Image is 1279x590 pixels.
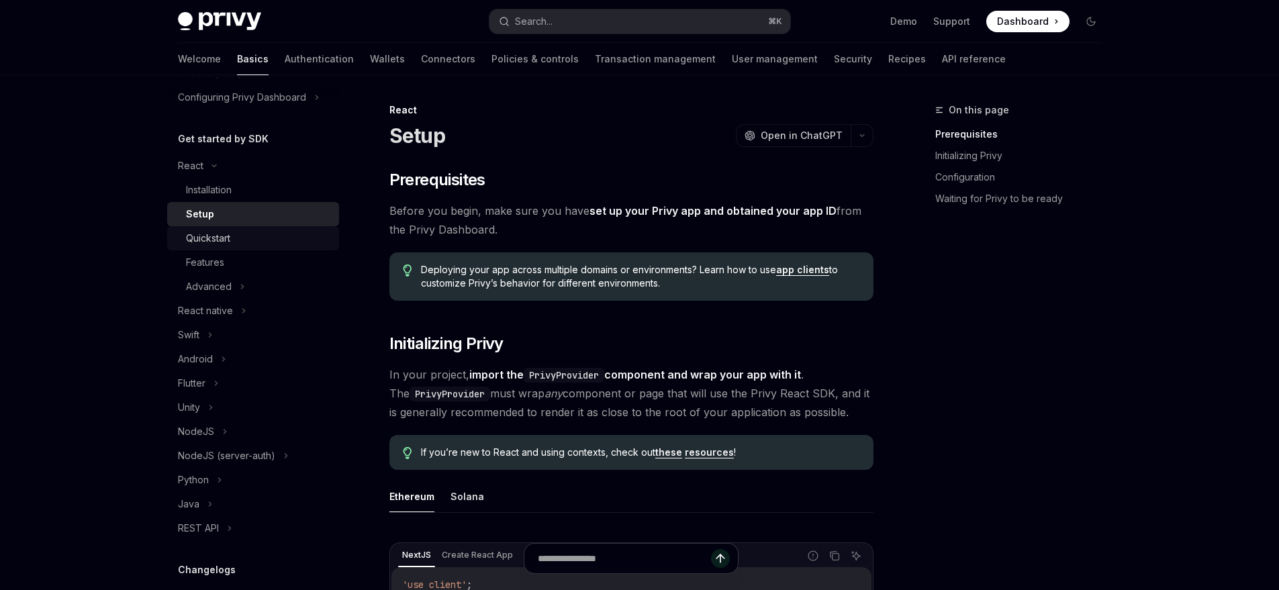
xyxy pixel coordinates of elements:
a: Basics [237,43,269,75]
div: Unity [178,399,200,415]
button: Toggle dark mode [1080,11,1102,32]
button: Swift [167,323,339,347]
div: React [178,158,203,174]
div: Android [178,351,213,367]
a: Policies & controls [491,43,579,75]
a: Authentication [285,43,354,75]
div: Configuring Privy Dashboard [178,89,306,105]
button: Send message [711,549,730,568]
span: ⌘ K [768,16,782,27]
a: these [655,446,682,458]
span: Before you begin, make sure you have from the Privy Dashboard. [389,201,873,239]
svg: Tip [403,264,412,277]
button: NodeJS [167,420,339,444]
a: Setup [167,202,339,226]
button: Unity [167,395,339,420]
button: Android [167,347,339,371]
input: Ask a question... [538,544,711,573]
a: Transaction management [595,43,716,75]
a: set up your Privy app and obtained your app ID [589,204,837,218]
a: Initializing Privy [935,145,1112,166]
a: Features [167,250,339,275]
div: NodeJS (server-auth) [178,448,275,464]
span: Deploying your app across multiple domains or environments? Learn how to use to customize Privy’s... [421,263,859,290]
em: any [544,387,563,400]
button: REST API [167,516,339,540]
h5: Changelogs [178,562,236,578]
a: app clients [776,264,829,276]
span: Initializing Privy [389,333,504,354]
a: Demo [890,15,917,28]
button: React native [167,299,339,323]
div: Setup [186,206,214,222]
div: React native [178,303,233,319]
a: Quickstart [167,226,339,250]
a: Dashboard [986,11,1070,32]
button: Open in ChatGPT [736,124,851,147]
button: Search...⌘K [489,9,790,34]
a: Installation [167,178,339,202]
a: Prerequisites [935,124,1112,145]
div: Swift [178,327,199,343]
div: Python [178,472,209,488]
div: Flutter [178,375,205,391]
button: Java [167,492,339,516]
div: React [389,103,873,117]
button: React [167,154,339,178]
a: Security [834,43,872,75]
a: Wallets [370,43,405,75]
div: Java [178,496,199,512]
a: resources [685,446,734,458]
span: If you’re new to React and using contexts, check out ! [421,446,859,459]
strong: import the component and wrap your app with it [469,368,801,381]
div: Installation [186,182,232,198]
div: NodeJS [178,424,214,440]
div: Features [186,254,224,271]
svg: Tip [403,447,412,459]
a: Connectors [421,43,475,75]
h1: Setup [389,124,445,148]
div: REST API [178,520,219,536]
span: In your project, . The must wrap component or page that will use the Privy React SDK, and it is g... [389,365,873,422]
a: Support [933,15,970,28]
h5: Get started by SDK [178,131,269,147]
span: Open in ChatGPT [761,129,843,142]
a: Waiting for Privy to be ready [935,188,1112,209]
code: PrivyProvider [524,368,604,383]
button: Configuring Privy Dashboard [167,85,339,109]
button: NodeJS (server-auth) [167,444,339,468]
a: User management [732,43,818,75]
button: Flutter [167,371,339,395]
div: Search... [515,13,553,30]
img: dark logo [178,12,261,31]
a: Recipes [888,43,926,75]
div: Quickstart [186,230,230,246]
button: Python [167,468,339,492]
code: PrivyProvider [410,387,490,401]
div: Advanced [186,279,232,295]
button: Ethereum [389,481,434,512]
span: On this page [949,102,1009,118]
a: Configuration [935,166,1112,188]
button: Solana [451,481,484,512]
a: API reference [942,43,1006,75]
span: Prerequisites [389,169,485,191]
span: Dashboard [997,15,1049,28]
button: Advanced [167,275,339,299]
a: Welcome [178,43,221,75]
